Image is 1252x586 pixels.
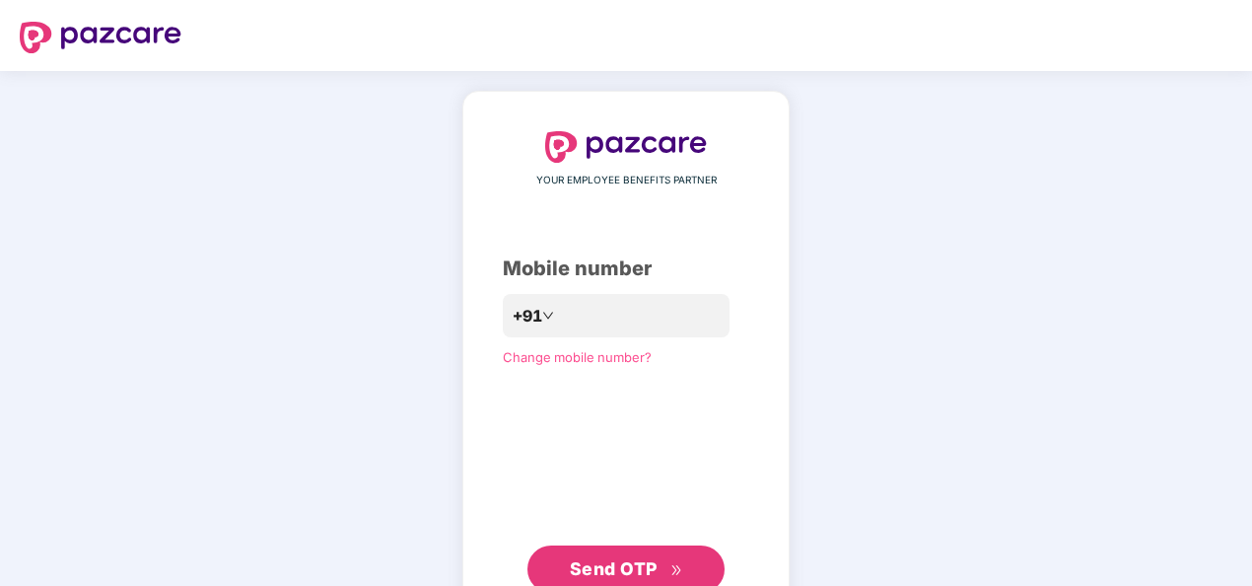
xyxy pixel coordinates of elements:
span: YOUR EMPLOYEE BENEFITS PARTNER [536,173,717,188]
span: down [542,310,554,322]
img: logo [545,131,707,163]
img: logo [20,22,181,53]
a: Change mobile number? [503,349,652,365]
span: +91 [513,304,542,329]
span: double-right [670,564,683,577]
span: Send OTP [570,558,658,579]
div: Mobile number [503,254,749,284]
